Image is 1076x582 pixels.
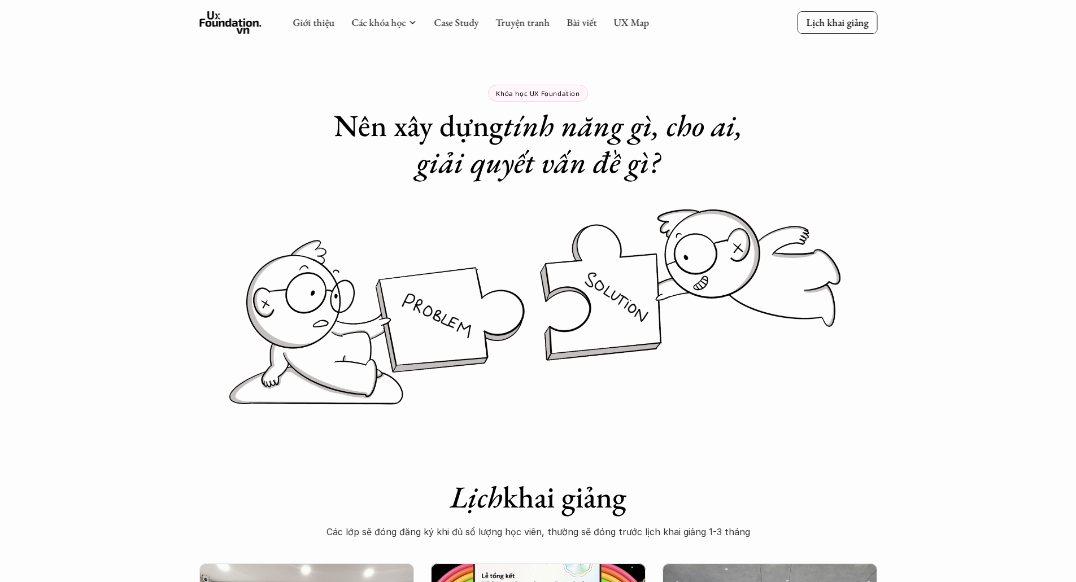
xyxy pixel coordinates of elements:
p: Các lớp sẽ đóng đăng ký khi đủ số lượng học viên, thường sẽ đóng trước lịch khai giảng 1-3 tháng [312,523,764,540]
a: Case Study [434,16,478,29]
a: Lịch khai giảng [797,11,877,33]
a: Truyện tranh [495,16,550,29]
a: Bài viết [567,16,596,29]
em: Lịch [450,477,503,517]
a: UX Map [613,16,649,29]
em: tính năng gì, cho ai, giải quyết vấn đề gì? [416,106,750,182]
a: Các khóa học [351,16,406,29]
h1: Nên xây dựng [312,107,764,181]
p: Lịch khai giảng [806,16,868,29]
a: Giới thiệu [293,16,334,29]
p: Khóa học UX Foundation [496,89,580,97]
h1: khai giảng [312,479,764,515]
